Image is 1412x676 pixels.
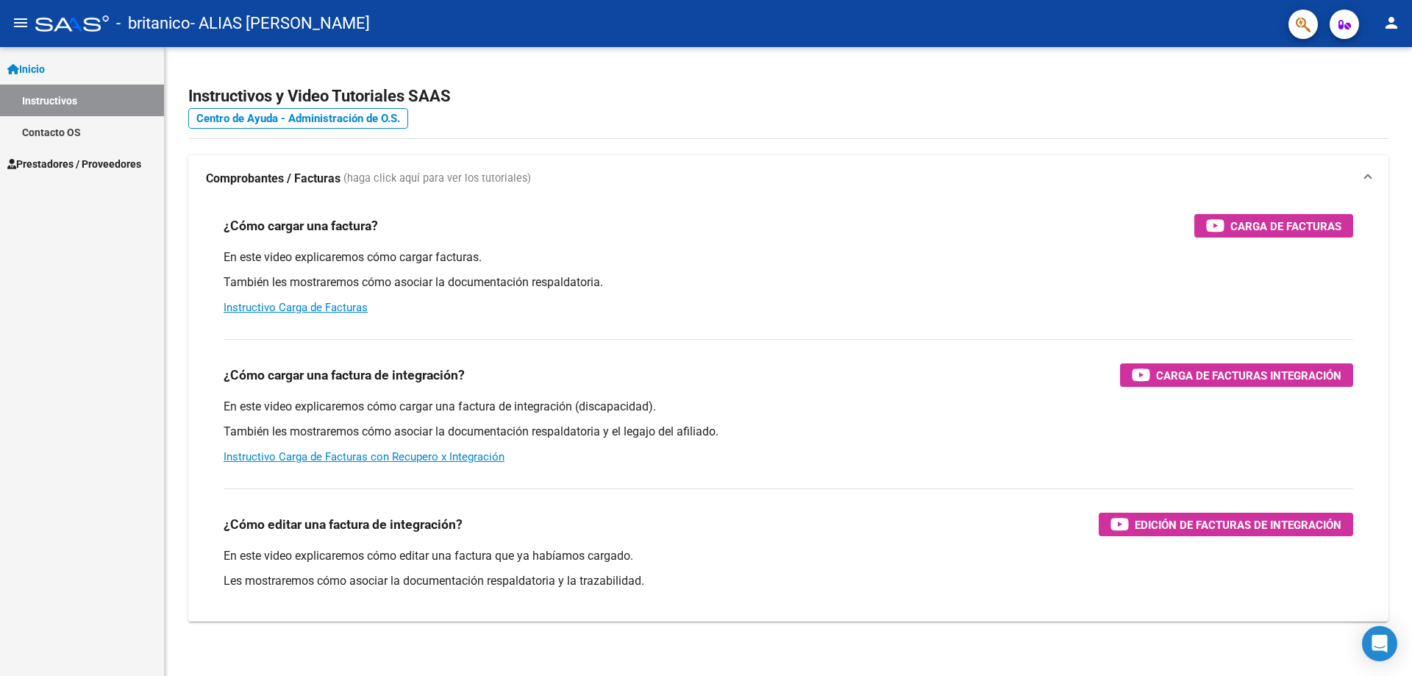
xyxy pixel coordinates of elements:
a: Instructivo Carga de Facturas con Recupero x Integración [224,450,504,463]
a: Centro de Ayuda - Administración de O.S. [188,108,408,129]
mat-icon: person [1383,14,1400,32]
h3: ¿Cómo cargar una factura? [224,216,378,236]
span: Inicio [7,61,45,77]
p: Les mostraremos cómo asociar la documentación respaldatoria y la trazabilidad. [224,573,1353,589]
a: Instructivo Carga de Facturas [224,301,368,314]
h3: ¿Cómo editar una factura de integración? [224,514,463,535]
span: - britanico [116,7,190,40]
h3: ¿Cómo cargar una factura de integración? [224,365,465,385]
div: Comprobantes / Facturas (haga click aquí para ver los tutoriales) [188,202,1388,622]
p: También les mostraremos cómo asociar la documentación respaldatoria. [224,274,1353,291]
button: Edición de Facturas de integración [1099,513,1353,536]
span: Prestadores / Proveedores [7,156,141,172]
p: En este video explicaremos cómo cargar una factura de integración (discapacidad). [224,399,1353,415]
button: Carga de Facturas [1194,214,1353,238]
strong: Comprobantes / Facturas [206,171,340,187]
span: Edición de Facturas de integración [1135,516,1341,534]
span: - ALIAS [PERSON_NAME] [190,7,370,40]
span: (haga click aquí para ver los tutoriales) [343,171,531,187]
button: Carga de Facturas Integración [1120,363,1353,387]
mat-expansion-panel-header: Comprobantes / Facturas (haga click aquí para ver los tutoriales) [188,155,1388,202]
p: En este video explicaremos cómo editar una factura que ya habíamos cargado. [224,548,1353,564]
span: Carga de Facturas [1230,217,1341,235]
p: También les mostraremos cómo asociar la documentación respaldatoria y el legajo del afiliado. [224,424,1353,440]
span: Carga de Facturas Integración [1156,366,1341,385]
h2: Instructivos y Video Tutoriales SAAS [188,82,1388,110]
mat-icon: menu [12,14,29,32]
p: En este video explicaremos cómo cargar facturas. [224,249,1353,266]
div: Open Intercom Messenger [1362,626,1397,661]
